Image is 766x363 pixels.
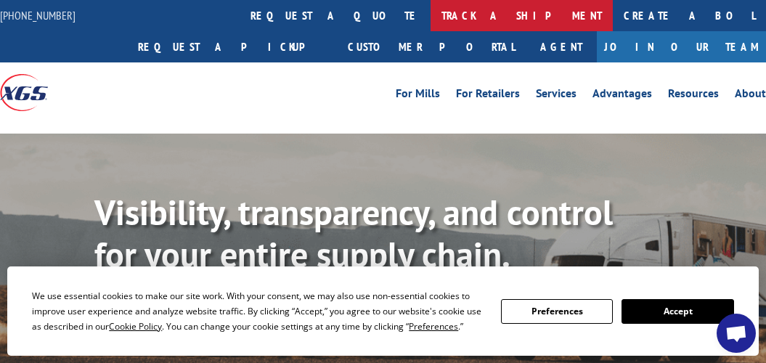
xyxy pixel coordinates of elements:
a: Customer Portal [337,31,526,62]
button: Preferences [501,299,613,324]
span: Cookie Policy [109,320,162,333]
a: Advantages [592,88,652,104]
a: Services [536,88,576,104]
a: Request a pickup [127,31,337,62]
span: Preferences [409,320,458,333]
a: Open chat [717,314,756,353]
a: For Mills [396,88,440,104]
a: Join Our Team [597,31,766,62]
button: Accept [622,299,733,324]
a: About [735,88,766,104]
a: Resources [668,88,719,104]
b: Visibility, transparency, and control for your entire supply chain. [94,189,613,277]
a: Agent [526,31,597,62]
div: We use essential cookies to make our site work. With your consent, we may also use non-essential ... [32,288,484,334]
div: Cookie Consent Prompt [7,266,759,356]
a: For Retailers [456,88,520,104]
